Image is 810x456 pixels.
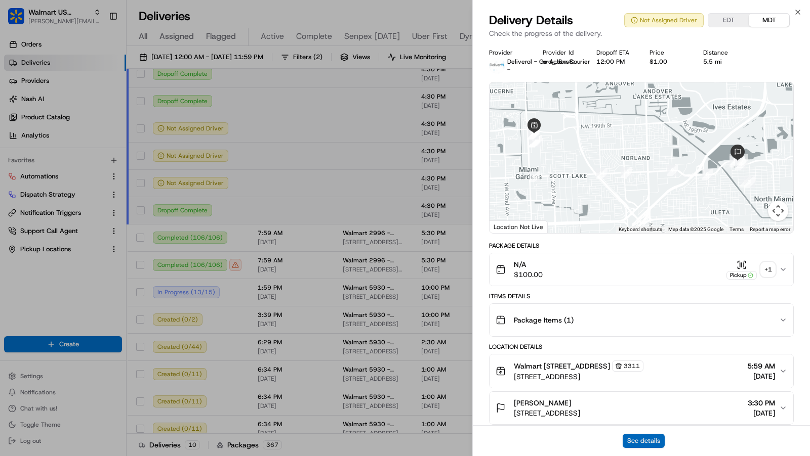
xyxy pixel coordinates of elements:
div: 12 [529,171,540,182]
span: Package Items ( 1 ) [514,315,574,325]
span: 3311 [624,362,640,370]
span: unihopllc [31,156,59,164]
div: 2 [740,176,751,188]
button: Package Items (1) [490,304,793,336]
span: [PERSON_NAME] [31,184,82,192]
span: [DATE] [66,156,87,164]
span: Delivery Details [489,12,573,28]
span: Knowledge Base [20,225,77,236]
div: 9 [667,165,678,176]
button: Keyboard shortcuts [619,226,662,233]
span: • [61,156,64,164]
div: 17 [529,136,540,147]
button: Start new chat [172,99,184,111]
button: See details [623,434,665,448]
div: 18 [531,135,542,146]
span: [DATE] [747,371,775,381]
button: EDT [708,14,749,27]
div: 20 [528,128,539,140]
div: 💻 [86,226,94,235]
div: Provider Id [543,49,580,57]
div: Dropoff ETA [596,49,634,57]
img: 1736555255976-a54dd68f-1ca7-489b-9aae-adbdc363a1c4 [10,96,28,114]
a: Open this area in Google Maps (opens a new window) [492,220,525,233]
a: 💻API Documentation [82,221,167,240]
a: Report a map error [750,226,790,232]
span: Walmart [STREET_ADDRESS] [514,361,610,371]
span: [DATE] [748,408,775,418]
div: Past conversations [10,131,68,139]
span: 5:59 AM [747,361,775,371]
div: + 1 [761,262,775,277]
div: 📗 [10,226,18,235]
button: Map camera controls [768,201,788,221]
span: N/A [514,259,543,269]
img: profile_deliverol_nashtms.png [489,58,505,74]
div: 3 [744,176,755,188]
div: 10 [621,167,632,178]
div: Location Details [489,343,794,351]
div: Distance [703,49,741,57]
div: Provider [489,49,526,57]
button: ord_J6ns8VkoC8KUWKuH5BZdvW [543,58,580,66]
div: 5.5 mi [703,58,741,66]
button: Pickup [726,260,757,280]
img: Google [492,220,525,233]
div: Package Details [489,242,794,250]
img: 9188753566659_6852d8bf1fb38e338040_72.png [21,96,39,114]
a: Powered byPylon [71,250,123,258]
span: API Documentation [96,225,163,236]
button: Not Assigned Driver [624,13,704,27]
span: • [84,184,88,192]
a: Terms (opens in new tab) [730,226,744,232]
div: Start new chat [46,96,166,106]
div: 5 [730,156,741,167]
button: Pickup+1 [726,260,775,280]
div: Location Not Live [490,220,548,233]
span: $100.00 [514,269,543,280]
div: We're available if you need us! [46,106,139,114]
span: [STREET_ADDRESS] [514,372,643,382]
span: [DATE] [90,184,110,192]
button: MDT [749,14,789,27]
div: Items Details [489,292,794,300]
div: 12:00 PM [596,58,634,66]
p: Welcome 👋 [10,40,184,56]
img: unihopllc [10,147,26,163]
div: 6 [735,159,746,170]
div: 8 [702,169,713,180]
span: Map data ©2025 Google [668,226,723,232]
button: [PERSON_NAME][STREET_ADDRESS]3:30 PM[DATE] [490,392,793,424]
a: 📗Knowledge Base [6,221,82,240]
span: Pylon [101,250,123,258]
span: [STREET_ADDRESS] [514,408,580,418]
span: [PERSON_NAME] [514,398,571,408]
span: Deliverol - Go Action Courier [507,58,590,66]
button: See all [157,129,184,141]
div: $1.00 [650,58,687,66]
button: Walmart [STREET_ADDRESS]3311[STREET_ADDRESS]5:59 AM[DATE] [490,354,793,388]
div: Price [650,49,687,57]
img: Charles Folsom [10,174,26,190]
input: Clear [26,65,167,75]
button: N/A$100.00Pickup+1 [490,253,793,286]
p: Check the progress of the delivery. [489,28,794,38]
img: Nash [10,10,30,30]
div: Pickup [726,271,757,280]
span: 3:30 PM [748,398,775,408]
span: - [507,66,510,74]
div: 11 [596,168,607,179]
